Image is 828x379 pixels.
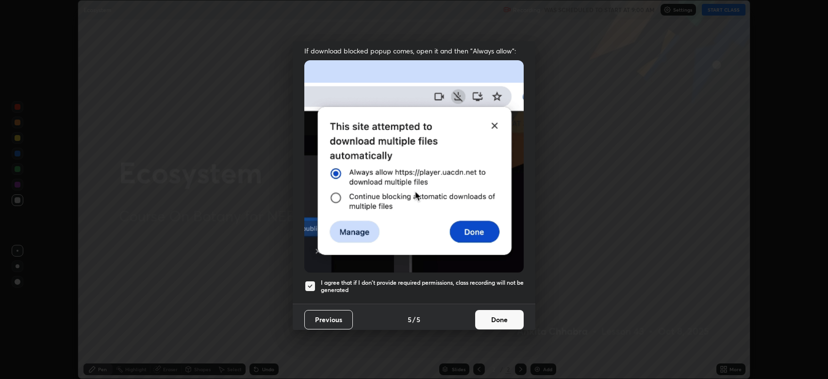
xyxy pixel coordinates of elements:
h5: I agree that if I don't provide required permissions, class recording will not be generated [321,279,524,294]
h4: / [413,314,415,325]
h4: 5 [408,314,412,325]
span: If download blocked popup comes, open it and then "Always allow": [304,46,524,55]
button: Done [475,310,524,329]
button: Previous [304,310,353,329]
h4: 5 [416,314,420,325]
img: downloads-permission-blocked.gif [304,60,524,273]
